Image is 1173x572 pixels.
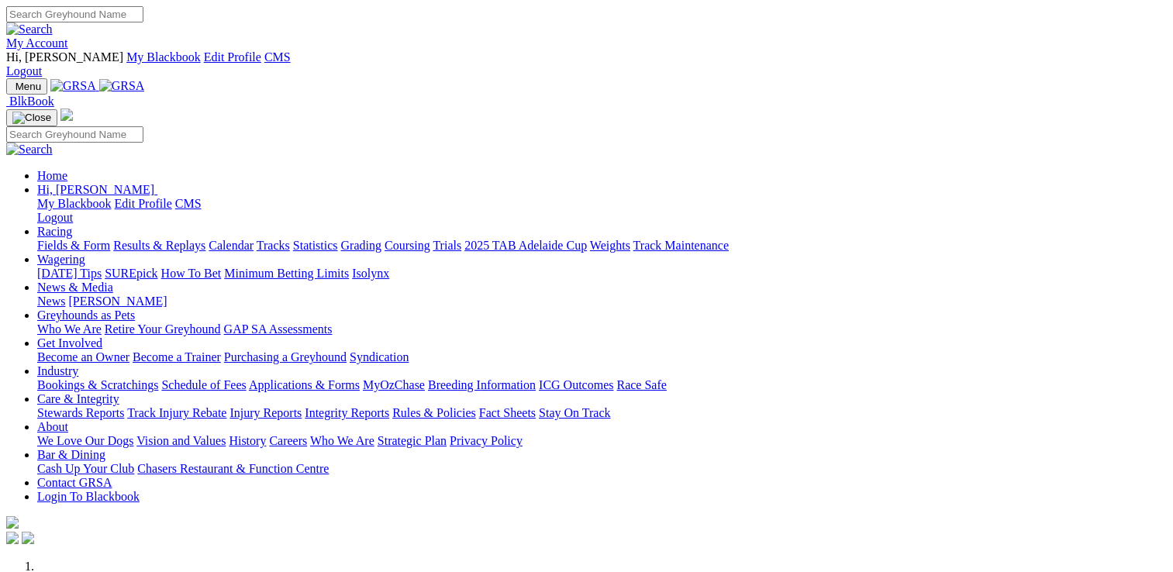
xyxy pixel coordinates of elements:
[60,109,73,121] img: logo-grsa-white.png
[428,378,536,391] a: Breeding Information
[352,267,389,280] a: Isolynx
[37,183,154,196] span: Hi, [PERSON_NAME]
[269,434,307,447] a: Careers
[37,350,129,364] a: Become an Owner
[305,406,389,419] a: Integrity Reports
[16,81,41,92] span: Menu
[6,36,68,50] a: My Account
[105,267,157,280] a: SUREpick
[249,378,360,391] a: Applications & Forms
[37,267,102,280] a: [DATE] Tips
[224,350,347,364] a: Purchasing a Greyhound
[37,225,72,238] a: Racing
[37,490,140,503] a: Login To Blackbook
[113,239,205,252] a: Results & Replays
[37,295,65,308] a: News
[37,462,134,475] a: Cash Up Your Club
[6,95,54,108] a: BlkBook
[341,239,381,252] a: Grading
[385,239,430,252] a: Coursing
[293,239,338,252] a: Statistics
[37,281,113,294] a: News & Media
[450,434,523,447] a: Privacy Policy
[229,434,266,447] a: History
[127,406,226,419] a: Track Injury Rebate
[229,406,302,419] a: Injury Reports
[6,78,47,95] button: Toggle navigation
[6,22,53,36] img: Search
[224,322,333,336] a: GAP SA Assessments
[616,378,666,391] a: Race Safe
[539,378,613,391] a: ICG Outcomes
[6,64,42,78] a: Logout
[37,406,1167,420] div: Care & Integrity
[37,322,102,336] a: Who We Are
[161,267,222,280] a: How To Bet
[37,211,73,224] a: Logout
[37,364,78,377] a: Industry
[6,50,123,64] span: Hi, [PERSON_NAME]
[37,197,112,210] a: My Blackbook
[37,322,1167,336] div: Greyhounds as Pets
[37,378,158,391] a: Bookings & Scratchings
[37,434,1167,448] div: About
[37,392,119,405] a: Care & Integrity
[209,239,254,252] a: Calendar
[264,50,291,64] a: CMS
[37,420,68,433] a: About
[126,50,201,64] a: My Blackbook
[363,378,425,391] a: MyOzChase
[464,239,587,252] a: 2025 TAB Adelaide Cup
[22,532,34,544] img: twitter.svg
[37,253,85,266] a: Wagering
[37,239,110,252] a: Fields & Form
[6,143,53,157] img: Search
[310,434,374,447] a: Who We Are
[37,336,102,350] a: Get Involved
[37,295,1167,308] div: News & Media
[6,6,143,22] input: Search
[50,79,96,93] img: GRSA
[590,239,630,252] a: Weights
[479,406,536,419] a: Fact Sheets
[37,197,1167,225] div: Hi, [PERSON_NAME]
[378,434,447,447] a: Strategic Plan
[12,112,51,124] img: Close
[68,295,167,308] a: [PERSON_NAME]
[37,308,135,322] a: Greyhounds as Pets
[9,95,54,108] span: BlkBook
[633,239,729,252] a: Track Maintenance
[433,239,461,252] a: Trials
[37,350,1167,364] div: Get Involved
[6,109,57,126] button: Toggle navigation
[37,448,105,461] a: Bar & Dining
[137,462,329,475] a: Chasers Restaurant & Function Centre
[6,126,143,143] input: Search
[392,406,476,419] a: Rules & Policies
[6,516,19,529] img: logo-grsa-white.png
[204,50,261,64] a: Edit Profile
[350,350,409,364] a: Syndication
[539,406,610,419] a: Stay On Track
[6,532,19,544] img: facebook.svg
[37,434,133,447] a: We Love Our Dogs
[37,267,1167,281] div: Wagering
[161,378,246,391] a: Schedule of Fees
[37,169,67,182] a: Home
[224,267,349,280] a: Minimum Betting Limits
[99,79,145,93] img: GRSA
[257,239,290,252] a: Tracks
[133,350,221,364] a: Become a Trainer
[37,462,1167,476] div: Bar & Dining
[37,378,1167,392] div: Industry
[105,322,221,336] a: Retire Your Greyhound
[115,197,172,210] a: Edit Profile
[37,183,157,196] a: Hi, [PERSON_NAME]
[37,476,112,489] a: Contact GRSA
[37,239,1167,253] div: Racing
[6,50,1167,78] div: My Account
[136,434,226,447] a: Vision and Values
[37,406,124,419] a: Stewards Reports
[175,197,202,210] a: CMS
